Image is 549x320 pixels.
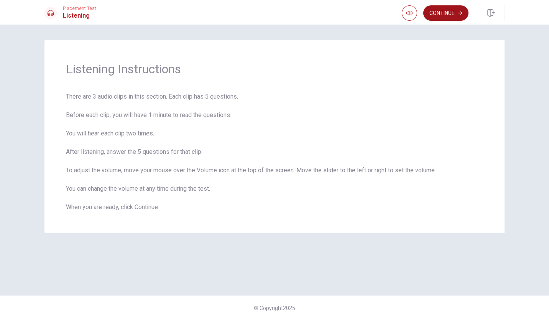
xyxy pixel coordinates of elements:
h1: Listening [63,11,96,20]
span: © Copyright 2025 [254,305,295,311]
button: Continue [423,5,468,21]
span: There are 3 audio clips in this section. Each clip has 5 questions. Before each clip, you will ha... [66,92,483,212]
span: Placement Test [63,6,96,11]
span: Listening Instructions [66,61,483,77]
